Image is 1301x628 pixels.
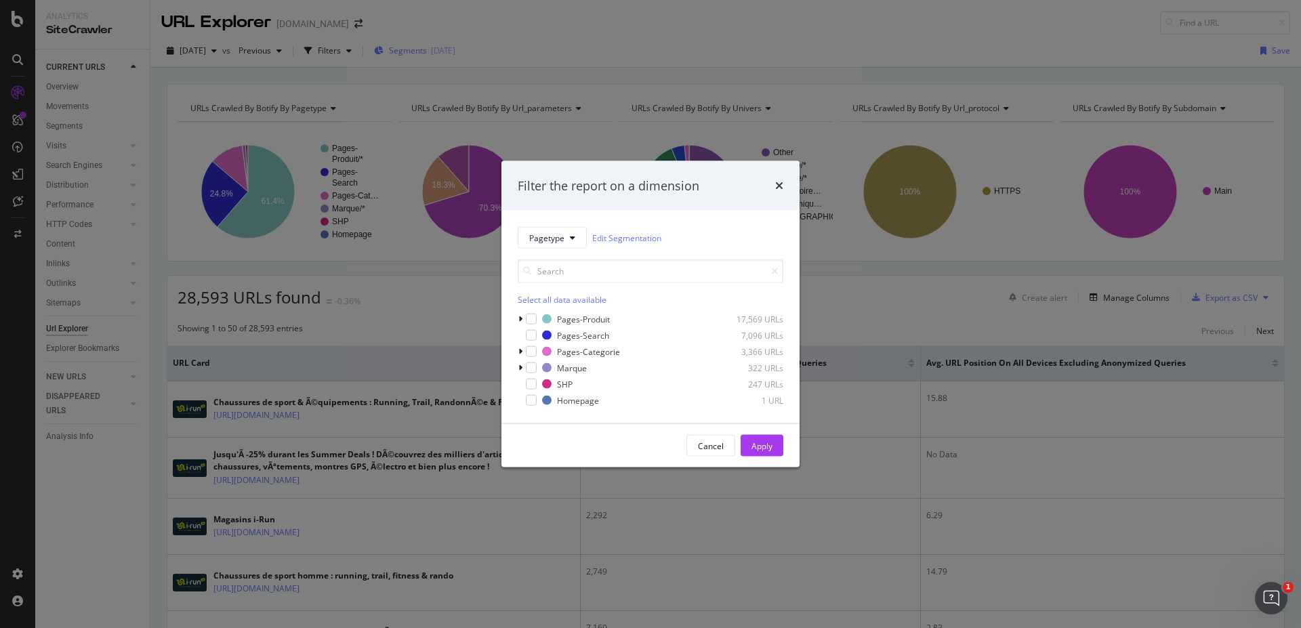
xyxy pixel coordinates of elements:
[518,177,699,194] div: Filter the report on a dimension
[557,313,610,325] div: Pages-Produit
[775,177,783,194] div: times
[518,259,783,283] input: Search
[592,230,661,245] a: Edit Segmentation
[717,329,783,341] div: 7,096 URLs
[501,161,800,467] div: modal
[1283,582,1294,593] span: 1
[717,346,783,357] div: 3,366 URLs
[557,362,587,373] div: Marque
[1255,582,1287,614] iframe: Intercom live chat
[557,378,573,390] div: SHP
[717,313,783,325] div: 17,569 URLs
[557,346,620,357] div: Pages-Categorie
[717,362,783,373] div: 322 URLs
[557,394,599,406] div: Homepage
[741,435,783,457] button: Apply
[518,294,783,306] div: Select all data available
[518,227,587,249] button: Pagetype
[529,232,564,243] span: Pagetype
[557,329,609,341] div: Pages-Search
[686,435,735,457] button: Cancel
[717,378,783,390] div: 247 URLs
[751,440,772,451] div: Apply
[717,394,783,406] div: 1 URL
[698,440,724,451] div: Cancel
